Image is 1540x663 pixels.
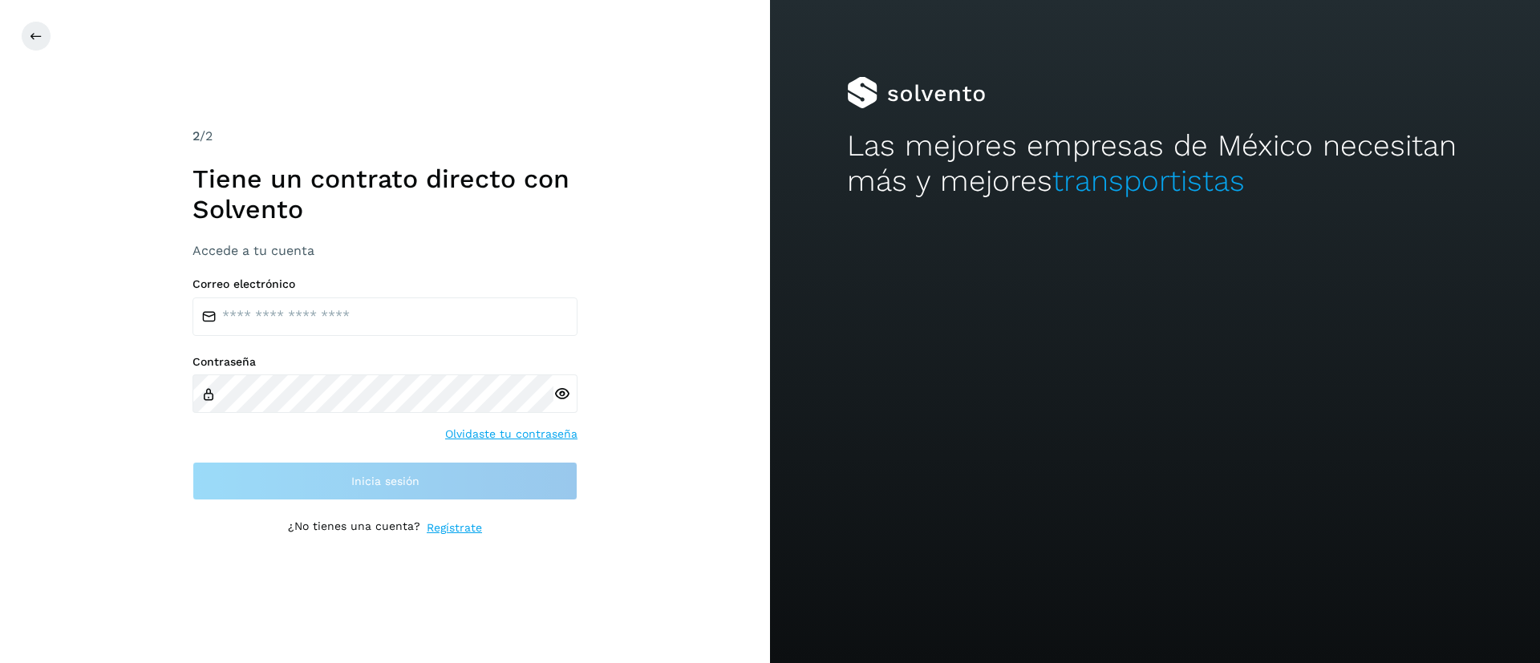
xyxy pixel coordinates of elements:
span: Inicia sesión [351,475,419,487]
h2: Las mejores empresas de México necesitan más y mejores [847,128,1463,200]
h1: Tiene un contrato directo con Solvento [192,164,577,225]
span: transportistas [1052,164,1245,198]
button: Inicia sesión [192,462,577,500]
label: Contraseña [192,355,577,369]
label: Correo electrónico [192,277,577,291]
a: Regístrate [427,519,482,536]
h3: Accede a tu cuenta [192,243,577,258]
a: Olvidaste tu contraseña [445,426,577,443]
span: 2 [192,128,200,144]
div: /2 [192,127,577,146]
p: ¿No tienes una cuenta? [288,519,420,536]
